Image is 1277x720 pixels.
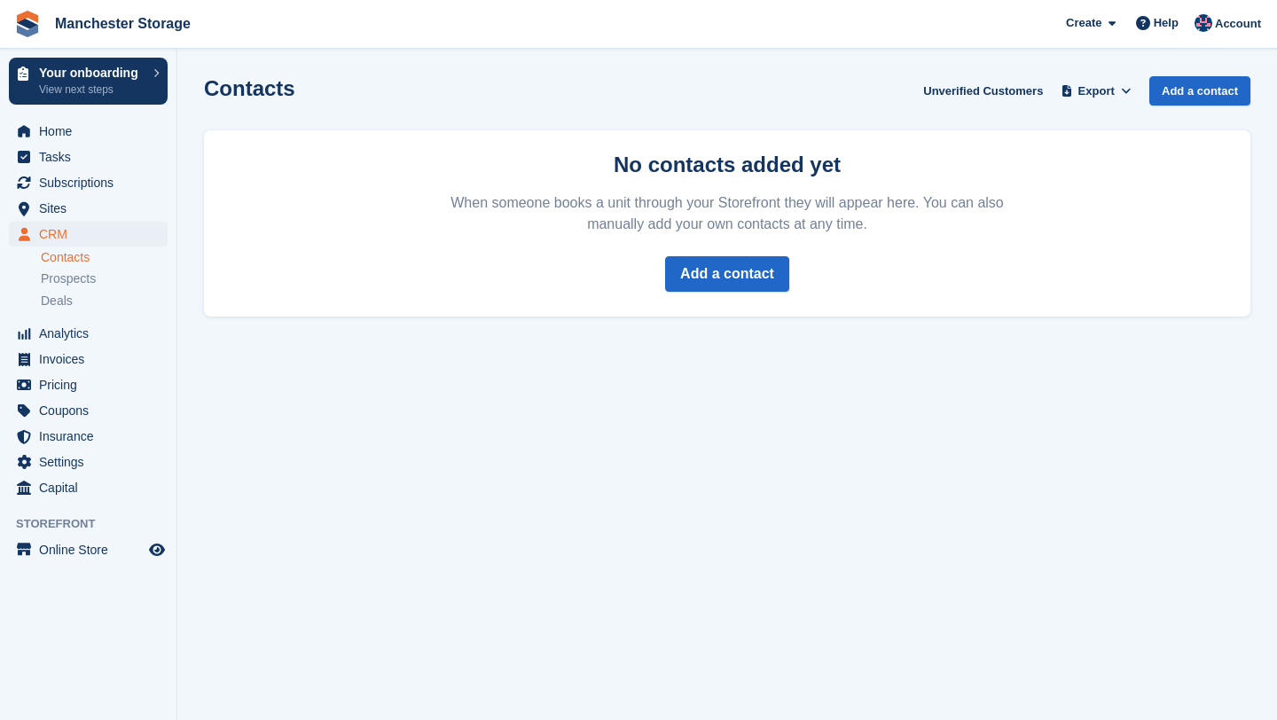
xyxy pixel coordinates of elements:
[9,58,168,105] a: Your onboarding View next steps
[41,270,96,287] span: Prospects
[9,119,168,144] a: menu
[1154,14,1179,32] span: Help
[39,67,145,79] p: Your onboarding
[14,11,41,37] img: stora-icon-8386f47178a22dfd0bd8f6a31ec36ba5ce8667c1dd55bd0f319d3a0aa187defe.svg
[39,119,145,144] span: Home
[39,145,145,169] span: Tasks
[48,9,198,38] a: Manchester Storage
[9,424,168,449] a: menu
[9,475,168,500] a: menu
[665,256,789,292] a: Add a contact
[9,372,168,397] a: menu
[9,170,168,195] a: menu
[1057,76,1135,106] button: Export
[9,196,168,221] a: menu
[39,347,145,372] span: Invoices
[204,76,295,100] h1: Contacts
[41,270,168,288] a: Prospects
[39,424,145,449] span: Insurance
[146,539,168,560] a: Preview store
[1149,76,1250,106] a: Add a contact
[39,398,145,423] span: Coupons
[9,321,168,346] a: menu
[9,145,168,169] a: menu
[39,170,145,195] span: Subscriptions
[1078,82,1115,100] span: Export
[1066,14,1101,32] span: Create
[916,76,1050,106] a: Unverified Customers
[9,222,168,247] a: menu
[9,398,168,423] a: menu
[39,372,145,397] span: Pricing
[39,537,145,562] span: Online Store
[41,249,168,266] a: Contacts
[16,515,176,533] span: Storefront
[41,292,168,310] a: Deals
[41,293,73,309] span: Deals
[614,153,841,176] strong: No contacts added yet
[9,347,168,372] a: menu
[39,450,145,474] span: Settings
[39,196,145,221] span: Sites
[39,475,145,500] span: Capital
[9,450,168,474] a: menu
[447,192,1007,235] p: When someone books a unit through your Storefront they will appear here. You can also manually ad...
[39,82,145,98] p: View next steps
[39,222,145,247] span: CRM
[9,537,168,562] a: menu
[1215,15,1261,33] span: Account
[39,321,145,346] span: Analytics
